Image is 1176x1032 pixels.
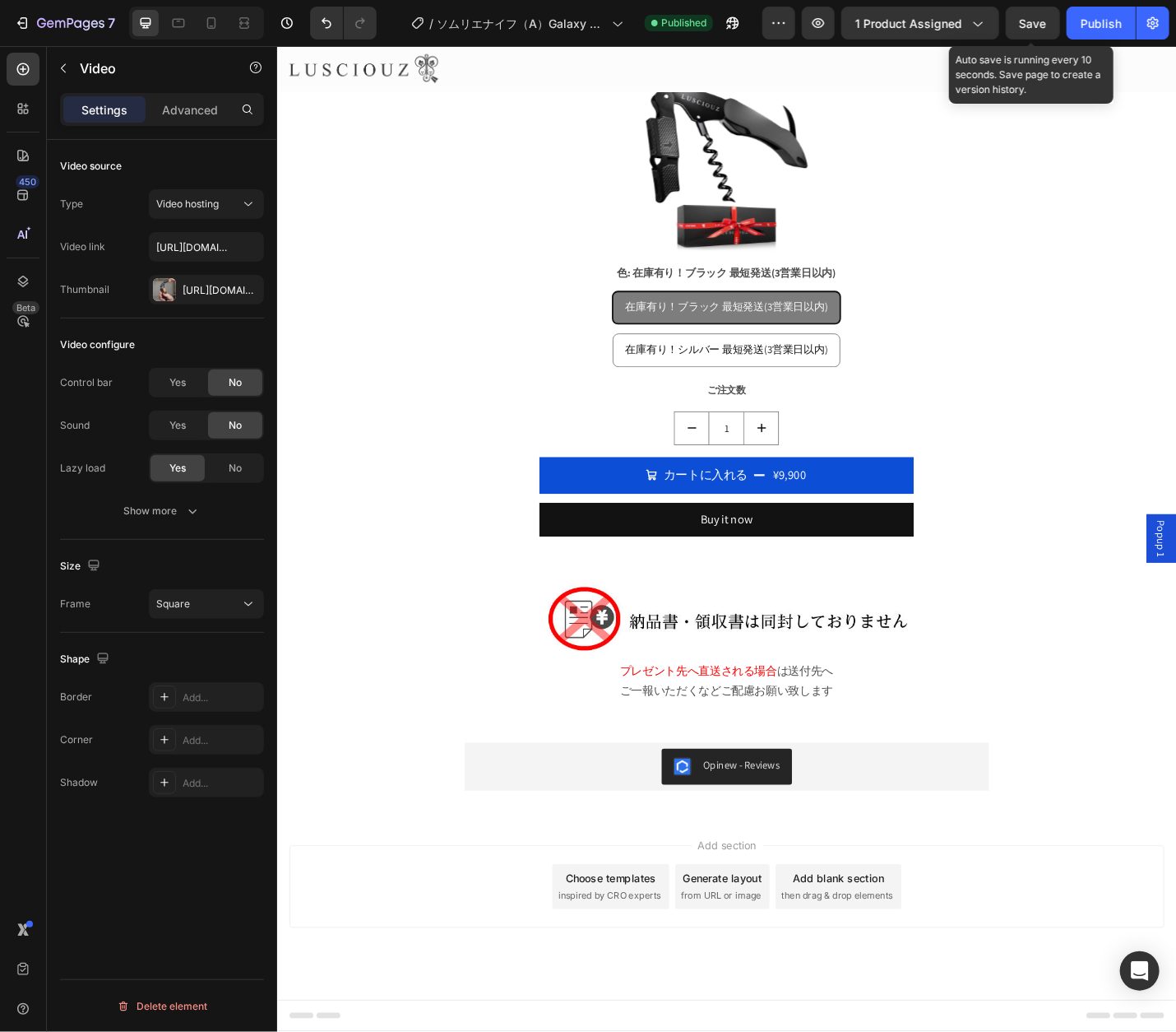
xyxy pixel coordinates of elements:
[156,198,219,210] span: Video hosting
[836,13,863,37] p: 購入
[437,402,474,438] button: decrement
[289,674,697,718] p: は送付先へ ご一報いただくなどご配慮お願い致します
[162,101,218,119] p: Advanced
[60,597,90,611] div: Frame
[60,159,122,174] div: Video source
[7,7,123,40] button: 7
[117,997,207,1016] div: Delete element
[124,503,201,519] div: Show more
[12,9,177,41] img: 2024_9_5_rogo.png
[169,461,186,476] span: Yes
[183,733,260,748] div: Add...
[81,101,127,119] p: Settings
[1067,7,1136,40] button: Publish
[455,869,533,886] span: Add section
[310,7,377,40] div: Undo/Redo
[289,368,697,387] p: ご注文数
[1006,7,1060,40] button: Save
[1020,16,1047,30] span: Save
[108,13,115,33] p: 7
[60,496,264,526] button: Show more
[1120,951,1160,991] div: Open Intercom Messenger
[308,926,421,941] span: inspired by CRO experts
[149,189,264,219] button: Video hosting
[60,461,105,476] div: Lazy load
[60,775,98,790] div: Shadow
[513,402,550,438] button: increment
[169,418,186,433] span: Yes
[468,782,552,799] div: Opinew - Reviews
[183,283,260,298] div: [URL][DOMAIN_NAME][PERSON_NAME]
[566,905,666,923] div: Add blank section
[149,232,264,262] input: Insert video url here
[661,16,706,30] span: Published
[60,648,113,671] div: Shape
[422,772,565,811] button: Opinew - Reviews
[229,461,242,476] span: No
[60,732,93,747] div: Corner
[288,452,699,492] button: カートに入れる
[435,782,455,802] img: Opinew.png
[183,690,260,705] div: Add...
[12,301,39,314] div: Beta
[424,460,516,484] div: カートに入れる
[60,197,83,212] div: Type
[553,926,676,941] span: then drag & drop elements
[60,337,135,352] div: Video configure
[60,282,109,297] div: Thumbnail
[229,375,242,390] span: No
[382,326,604,341] span: 在庫有り！シルバー 最短発送(3営業日以内)
[372,238,616,262] legend: 色: 在庫有り！ブラック 最短発送(3営業日以内)
[288,502,699,539] button: Buy it now
[149,589,264,619] button: Square
[60,418,90,433] div: Sound
[156,597,190,610] span: Square
[1081,15,1122,32] div: Publish
[391,32,596,238] a: LUSCIOUZ ルーシャズ ソムリエナイフ プロフェッショナル ダブルアクション
[465,509,522,532] div: Buy it now
[474,402,513,438] input: quantity
[60,239,105,254] div: Video link
[317,905,416,923] div: Choose templates
[229,418,242,433] span: No
[437,15,605,32] span: ソムリエナイフ（A）Galaxy CG
[446,905,532,923] div: Generate layout
[817,7,882,44] a: 購入
[288,583,699,672] img: gempages_490835914587636770-93df8a09-8da6-4c79-8c7c-3b0bf6ad22f7.jpg
[377,676,549,694] span: プレゼント先へ直送される場合
[543,458,582,486] div: ¥9,900
[277,46,1176,1032] iframe: Design area
[429,15,433,32] span: /
[80,58,220,78] p: Video
[443,926,531,941] span: from URL or image
[855,15,962,32] span: 1 product assigned
[60,690,92,704] div: Border
[183,776,260,791] div: Add...
[60,375,113,390] div: Control bar
[382,279,604,294] span: 在庫有り！ブラック 最短発送(3営業日以内)
[169,375,186,390] span: Yes
[841,7,999,40] button: 1 product assigned
[16,175,39,188] div: 450
[60,993,264,1020] button: Delete element
[60,556,104,578] div: Size
[962,521,979,561] span: Popup 1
